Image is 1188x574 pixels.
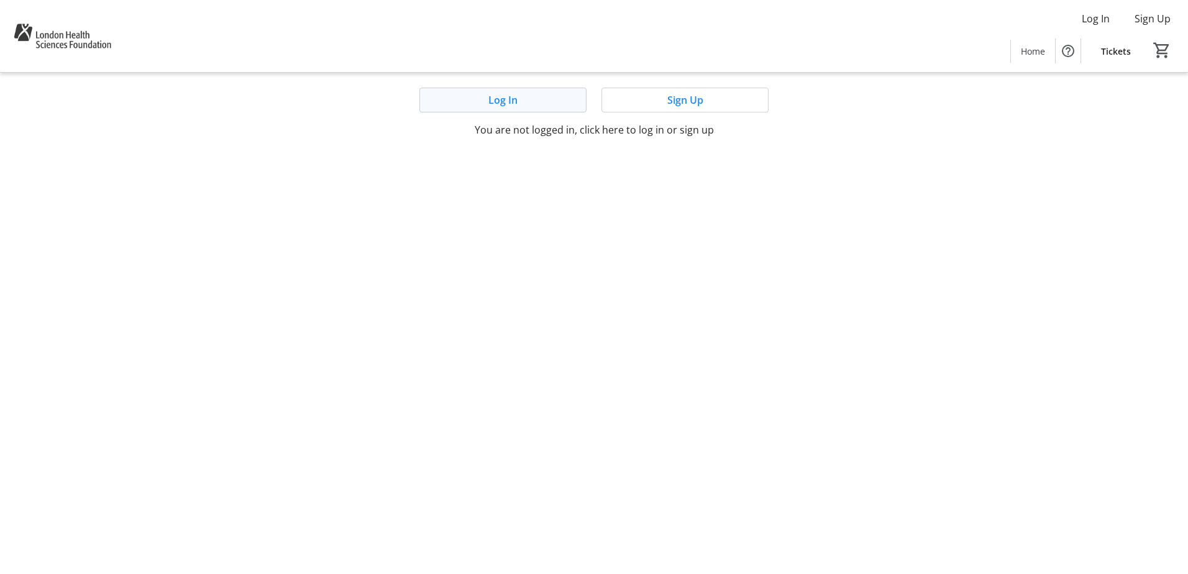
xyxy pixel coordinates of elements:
[1091,40,1141,63] a: Tickets
[1151,39,1173,61] button: Cart
[488,93,518,107] span: Log In
[1011,40,1055,63] a: Home
[1125,9,1181,29] button: Sign Up
[601,88,769,112] button: Sign Up
[1082,11,1110,26] span: Log In
[1056,39,1081,63] button: Help
[1101,45,1131,58] span: Tickets
[7,5,117,67] img: London Health Sciences Foundation's Logo
[667,93,703,107] span: Sign Up
[1135,11,1171,26] span: Sign Up
[419,88,587,112] button: Log In
[1072,9,1120,29] button: Log In
[328,122,860,137] p: You are not logged in, click here to log in or sign up
[1021,45,1045,58] span: Home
